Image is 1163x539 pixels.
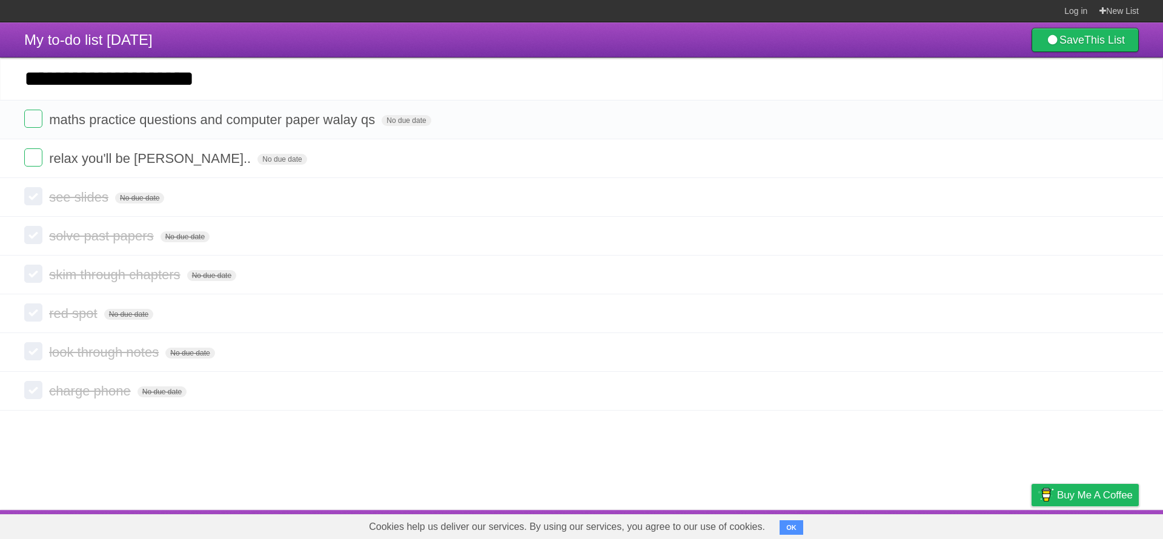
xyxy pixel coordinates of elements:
[1032,484,1139,506] a: Buy me a coffee
[780,520,803,535] button: OK
[24,110,42,128] label: Done
[1084,34,1125,46] b: This List
[357,515,777,539] span: Cookies help us deliver our services. By using our services, you agree to our use of cookies.
[138,386,187,397] span: No due date
[187,270,236,281] span: No due date
[24,226,42,244] label: Done
[115,193,164,203] span: No due date
[161,231,210,242] span: No due date
[382,115,431,126] span: No due date
[910,513,959,536] a: Developers
[24,342,42,360] label: Done
[24,303,42,322] label: Done
[24,381,42,399] label: Done
[49,306,101,321] span: red spot
[975,513,1001,536] a: Terms
[1032,28,1139,52] a: SaveThis List
[24,31,153,48] span: My to-do list [DATE]
[49,112,378,127] span: maths practice questions and computer paper walay qs
[49,383,134,398] span: charge phone
[870,513,896,536] a: About
[49,267,183,282] span: skim through chapters
[24,187,42,205] label: Done
[49,190,111,205] span: see slides
[104,309,153,320] span: No due date
[165,348,214,359] span: No due date
[24,148,42,167] label: Done
[1038,484,1054,505] img: Buy me a coffee
[257,154,306,165] span: No due date
[49,228,156,243] span: solve past papers
[49,345,162,360] span: look through notes
[1016,513,1047,536] a: Privacy
[24,265,42,283] label: Done
[49,151,254,166] span: relax you'll be [PERSON_NAME]..
[1057,484,1133,506] span: Buy me a coffee
[1062,513,1139,536] a: Suggest a feature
